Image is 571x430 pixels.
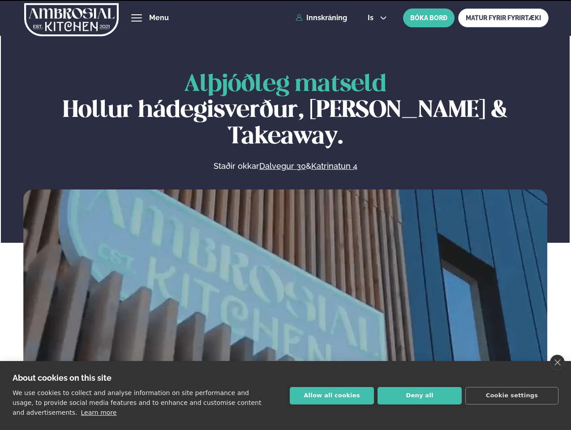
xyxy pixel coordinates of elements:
a: Katrinatun 4 [311,161,357,172]
button: Allow all cookies [290,387,374,404]
button: Deny all [378,387,462,404]
button: is [361,14,394,21]
span: is [368,14,376,21]
a: MATUR FYRIR FYRIRTÆKI [458,9,549,27]
button: hamburger [131,13,142,23]
a: Dalvegur 30 [259,161,306,172]
p: We use cookies to collect and analyse information on site performance and usage, to provide socia... [13,389,261,416]
button: BÓKA BORÐ [403,9,455,27]
a: Learn more [81,409,117,416]
strong: About cookies on this site [13,373,112,383]
h1: Hollur hádegisverður, [PERSON_NAME] & Takeaway. [23,72,547,150]
img: logo [24,1,119,38]
span: Alþjóðleg matseld [184,73,386,96]
p: Staðir okkar & [116,161,455,172]
a: close [550,355,565,370]
a: Innskráning [296,14,347,22]
button: Cookie settings [465,387,558,404]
